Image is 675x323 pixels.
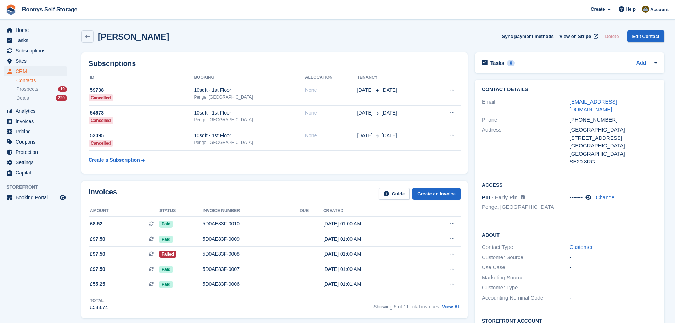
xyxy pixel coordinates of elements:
[570,284,657,292] div: -
[16,86,38,93] span: Prospects
[559,33,591,40] span: View on Stripe
[442,304,461,310] a: View All
[159,236,173,243] span: Paid
[570,142,657,150] div: [GEOGRAPHIC_DATA]
[90,235,105,243] span: £97.50
[650,6,669,13] span: Account
[482,274,569,282] div: Marketing Source
[323,266,422,273] div: [DATE] 01:00 AM
[323,205,422,217] th: Created
[570,244,593,250] a: Customer
[482,203,569,211] li: Penge, [GEOGRAPHIC_DATA]
[490,60,504,66] h2: Tasks
[159,205,203,217] th: Status
[570,194,583,200] span: •••••••
[482,231,657,238] h2: About
[482,263,569,272] div: Use Case
[194,132,305,139] div: 10sqft - 1st Floor
[482,254,569,262] div: Customer Source
[203,235,300,243] div: 5D0AE83F-0009
[16,95,29,101] span: Deals
[570,126,657,142] div: [GEOGRAPHIC_DATA][STREET_ADDRESS]
[16,56,58,66] span: Sites
[482,116,569,124] div: Phone
[482,194,490,200] span: PTI
[357,87,373,94] span: [DATE]
[4,157,67,167] a: menu
[16,116,58,126] span: Invoices
[89,109,194,117] div: 54673
[4,137,67,147] a: menu
[16,127,58,137] span: Pricing
[89,156,140,164] div: Create a Subscription
[159,266,173,273] span: Paid
[203,220,300,228] div: 5D0AE83F-0010
[89,140,113,147] div: Cancelled
[58,86,67,92] div: 19
[570,150,657,158] div: [GEOGRAPHIC_DATA]
[4,25,67,35] a: menu
[596,194,615,200] a: Change
[194,87,305,94] div: 10sqft - 1st Floor
[203,280,300,288] div: 5D0AE83F-0006
[89,117,113,124] div: Cancelled
[19,4,80,15] a: Bonnys Self Storage
[90,250,105,258] span: £97.50
[16,157,58,167] span: Settings
[570,158,657,166] div: SE20 8RG
[570,254,657,262] div: -
[89,188,117,200] h2: Invoices
[159,221,173,228] span: Paid
[194,72,305,83] th: Booking
[300,205,323,217] th: Due
[357,109,373,117] span: [DATE]
[4,46,67,56] a: menu
[16,35,58,45] span: Tasks
[194,117,305,123] div: Penge, [GEOGRAPHIC_DATA]
[56,95,67,101] div: 220
[4,56,67,66] a: menu
[89,154,145,167] a: Create a Subscription
[305,109,357,117] div: None
[379,188,410,200] a: Guide
[626,6,636,13] span: Help
[90,266,105,273] span: £97.50
[194,109,305,117] div: 10sqft - 1st Floor
[4,66,67,76] a: menu
[305,87,357,94] div: None
[305,72,357,83] th: Allocation
[16,137,58,147] span: Coupons
[16,25,58,35] span: Home
[16,147,58,157] span: Protection
[4,106,67,116] a: menu
[591,6,605,13] span: Create
[159,281,173,288] span: Paid
[194,139,305,146] div: Penge, [GEOGRAPHIC_DATA]
[323,280,422,288] div: [DATE] 01:01 AM
[16,66,58,76] span: CRM
[482,243,569,251] div: Contact Type
[6,4,16,15] img: stora-icon-8386f47178a22dfd0bd8f6a31ec36ba5ce8667c1dd55bd0f319d3a0aa187defe.svg
[323,250,422,258] div: [DATE] 01:00 AM
[203,205,300,217] th: Invoice number
[482,98,569,114] div: Email
[373,304,439,310] span: Showing 5 of 11 total invoices
[482,87,657,93] h2: Contact Details
[357,132,373,139] span: [DATE]
[16,106,58,116] span: Analytics
[16,46,58,56] span: Subscriptions
[4,35,67,45] a: menu
[194,94,305,100] div: Penge, [GEOGRAPHIC_DATA]
[323,220,422,228] div: [DATE] 01:00 AM
[58,193,67,202] a: Preview store
[521,195,525,199] img: icon-info-grey-7440780725fd019a000dd9b08b2336e03edf1995a4989e88bcd33f0948082b44.svg
[570,99,617,113] a: [EMAIL_ADDRESS][DOMAIN_NAME]
[203,266,300,273] div: 5D0AE83F-0007
[4,116,67,126] a: menu
[89,87,194,94] div: 59738
[570,116,657,124] div: [PHONE_NUMBER]
[570,263,657,272] div: -
[642,6,649,13] img: James Bonny
[357,72,433,83] th: Tenancy
[305,132,357,139] div: None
